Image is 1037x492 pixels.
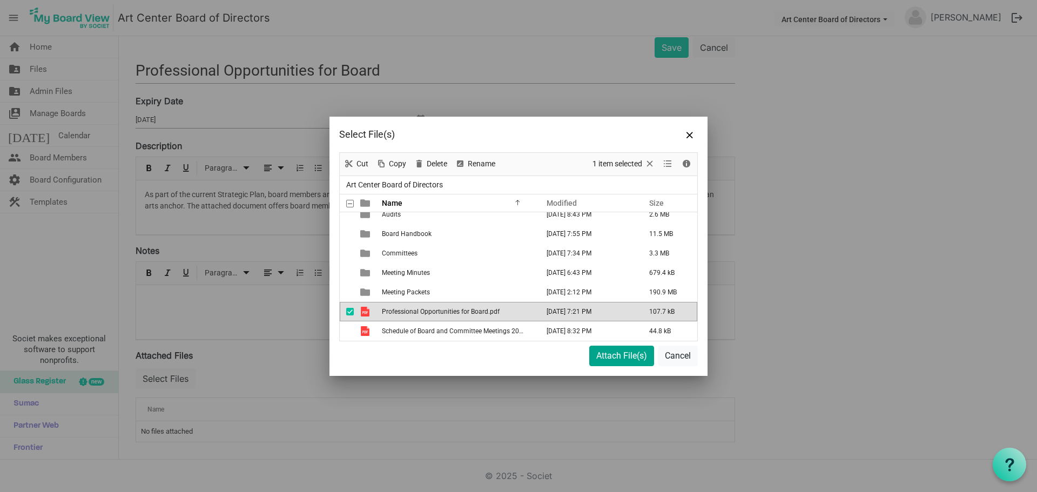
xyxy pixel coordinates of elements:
div: View [659,153,677,176]
td: 679.4 kB is template cell column header Size [638,263,697,282]
span: Meeting Minutes [382,269,430,277]
div: Select File(s) [339,126,626,143]
td: checkbox [340,224,354,244]
button: Selection [591,157,657,171]
span: Board Handbook [382,230,432,238]
td: September 29, 2025 7:55 PM column header Modified [535,224,638,244]
div: Rename [451,153,499,176]
span: 1 item selected [591,157,643,171]
td: October 01, 2025 7:21 PM column header Modified [535,302,638,321]
td: checkbox [340,263,354,282]
button: Cut [342,157,371,171]
td: 3.3 MB is template cell column header Size [638,244,697,263]
td: Audits is template cell column header Name [379,205,535,224]
td: is template cell column header type [354,244,379,263]
span: Committees [382,250,418,257]
button: Copy [374,157,408,171]
td: 190.9 MB is template cell column header Size [638,282,697,302]
td: 44.8 kB is template cell column header Size [638,321,697,341]
span: Delete [426,157,448,171]
span: Copy [388,157,407,171]
span: Modified [547,199,577,207]
td: is template cell column header type [354,263,379,282]
button: Cancel [658,346,698,366]
td: March 04, 2025 8:43 PM column header Modified [535,205,638,224]
td: checkbox [340,302,354,321]
span: Professional Opportunities for Board.pdf [382,308,500,315]
td: September 05, 2025 6:43 PM column header Modified [535,263,638,282]
button: Details [679,157,694,171]
div: Clear selection [589,153,659,176]
div: Delete [410,153,451,176]
td: Board Handbook is template cell column header Name [379,224,535,244]
td: Professional Opportunities for Board.pdf is template cell column header Name [379,302,535,321]
td: September 29, 2025 7:34 PM column header Modified [535,244,638,263]
td: 11.5 MB is template cell column header Size [638,224,697,244]
div: Cut [340,153,372,176]
td: checkbox [340,321,354,341]
button: Delete [412,157,449,171]
td: Meeting Packets is template cell column header Name [379,282,535,302]
span: Audits [382,211,401,218]
td: is template cell column header type [354,321,379,341]
td: August 06, 2025 8:32 PM column header Modified [535,321,638,341]
span: Rename [467,157,496,171]
td: September 08, 2025 2:12 PM column header Modified [535,282,638,302]
td: is template cell column header type [354,205,379,224]
td: Meeting Minutes is template cell column header Name [379,263,535,282]
td: is template cell column header type [354,224,379,244]
span: Schedule of Board and Committee Meetings 2026.pdf [382,327,538,335]
span: Art Center Board of Directors [344,178,445,192]
td: checkbox [340,244,354,263]
button: View dropdownbutton [661,157,674,171]
td: 107.7 kB is template cell column header Size [638,302,697,321]
td: Schedule of Board and Committee Meetings 2026.pdf is template cell column header Name [379,321,535,341]
span: Name [382,199,402,207]
button: Attach File(s) [589,346,654,366]
span: Size [649,199,664,207]
button: Close [682,126,698,143]
td: checkbox [340,282,354,302]
span: Cut [355,157,369,171]
td: 2.6 MB is template cell column header Size [638,205,697,224]
div: Copy [372,153,410,176]
td: is template cell column header type [354,302,379,321]
div: Details [677,153,696,176]
td: Committees is template cell column header Name [379,244,535,263]
td: checkbox [340,205,354,224]
td: is template cell column header type [354,282,379,302]
button: Rename [453,157,497,171]
span: Meeting Packets [382,288,430,296]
